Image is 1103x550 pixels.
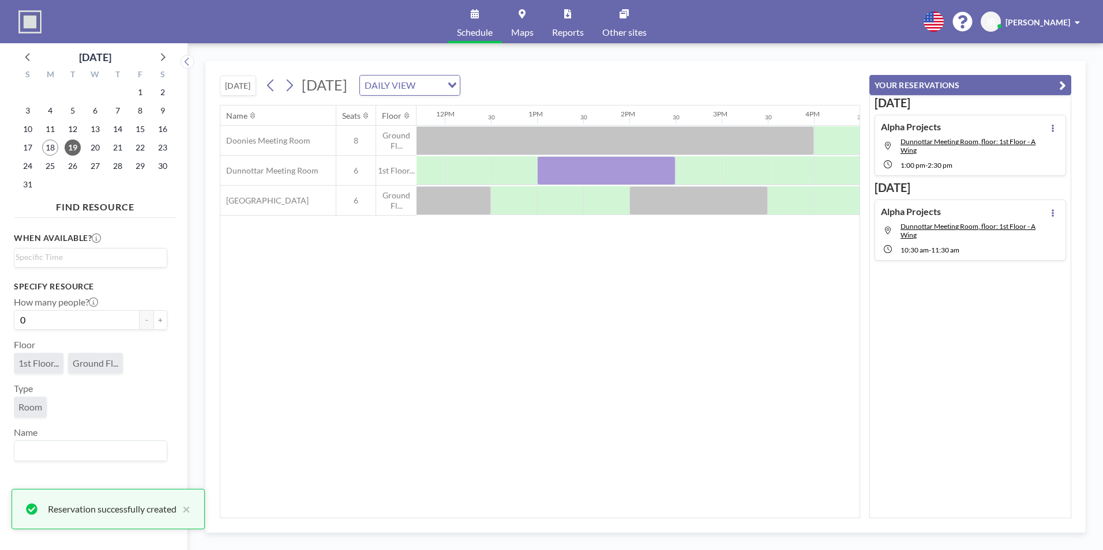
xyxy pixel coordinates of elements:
div: T [106,68,129,83]
h4: FIND RESOURCE [14,197,177,213]
span: Thursday, August 21, 2025 [110,140,126,156]
span: Tuesday, August 12, 2025 [65,121,81,137]
span: Friday, August 29, 2025 [132,158,148,174]
label: How many people? [14,296,98,308]
span: 1st Floor... [376,165,417,176]
span: [PERSON_NAME] [1006,17,1070,27]
span: Monday, August 11, 2025 [42,121,58,137]
span: JR [986,17,995,27]
span: 1st Floor... [18,357,59,369]
span: 1:00 PM [901,161,925,169]
div: 30 [580,114,587,121]
div: Search for option [14,248,167,266]
span: 8 [336,135,376,146]
label: Name [14,427,37,438]
span: Friday, August 22, 2025 [132,140,148,156]
div: 30 [857,114,864,121]
span: - [929,246,931,254]
span: Thursday, August 28, 2025 [110,158,126,174]
span: Ground Fl... [73,357,118,369]
h3: [DATE] [875,96,1066,110]
div: 3PM [713,110,727,118]
span: Friday, August 1, 2025 [132,84,148,100]
h4: Alpha Projects [881,121,941,133]
img: organization-logo [18,10,42,33]
div: 12PM [436,110,455,118]
span: Saturday, August 30, 2025 [155,158,171,174]
span: Schedule [457,28,493,37]
span: 6 [336,165,376,176]
span: Wednesday, August 27, 2025 [87,158,103,174]
div: S [151,68,174,83]
span: Dunnottar Meeting Room [220,165,318,176]
span: Tuesday, August 26, 2025 [65,158,81,174]
div: Search for option [360,76,460,95]
span: 6 [336,195,376,206]
span: Sunday, August 24, 2025 [20,158,36,174]
h3: Specify resource [14,281,167,292]
span: Ground Fl... [376,190,417,210]
div: [DATE] [79,49,111,65]
span: [GEOGRAPHIC_DATA] [220,195,309,206]
span: Tuesday, August 5, 2025 [65,103,81,119]
div: Search for option [14,441,167,461]
button: + [153,310,167,330]
span: Saturday, August 16, 2025 [155,121,171,137]
span: - [925,161,928,169]
span: Friday, August 15, 2025 [132,121,148,137]
span: Saturday, August 2, 2025 [155,84,171,100]
div: 30 [673,114,680,121]
div: Seats [342,111,361,121]
h3: [DATE] [875,180,1066,195]
h4: Alpha Projects [881,206,941,217]
span: Monday, August 25, 2025 [42,158,58,174]
span: Wednesday, August 13, 2025 [87,121,103,137]
span: Dunnottar Meeting Room, floor: 1st Floor - A Wing [901,137,1036,155]
span: Saturday, August 9, 2025 [155,103,171,119]
button: - [140,310,153,330]
span: Monday, August 18, 2025 [42,140,58,156]
div: Floor [382,111,402,121]
span: Thursday, August 7, 2025 [110,103,126,119]
span: Ground Fl... [376,130,417,150]
span: Sunday, August 31, 2025 [20,176,36,193]
div: Reservation successfully created [48,502,177,516]
span: Sunday, August 10, 2025 [20,121,36,137]
span: Room [18,401,42,413]
span: Wednesday, August 6, 2025 [87,103,103,119]
span: Dunnottar Meeting Room, floor: 1st Floor - A Wing [901,222,1036,239]
label: Type [14,383,33,394]
input: Search for option [16,443,160,458]
button: close [177,502,190,516]
span: DAILY VIEW [362,78,418,93]
button: YOUR RESERVATIONS [869,75,1071,95]
button: [DATE] [220,76,256,96]
div: Name [226,111,247,121]
span: 10:30 AM [901,246,929,254]
div: S [17,68,39,83]
span: Saturday, August 23, 2025 [155,140,171,156]
span: Sunday, August 17, 2025 [20,140,36,156]
span: Friday, August 8, 2025 [132,103,148,119]
div: 30 [765,114,772,121]
span: Thursday, August 14, 2025 [110,121,126,137]
div: 2PM [621,110,635,118]
span: 2:30 PM [928,161,952,169]
div: T [62,68,84,83]
span: Doonies Meeting Room [220,135,310,146]
span: Tuesday, August 19, 2025 [65,140,81,156]
span: 11:30 AM [931,246,959,254]
div: M [39,68,62,83]
span: Maps [511,28,534,37]
span: Monday, August 4, 2025 [42,103,58,119]
div: 1PM [528,110,543,118]
div: W [84,68,107,83]
div: 4PM [805,110,820,118]
span: Sunday, August 3, 2025 [20,103,36,119]
div: 30 [488,114,495,121]
span: Wednesday, August 20, 2025 [87,140,103,156]
span: [DATE] [302,76,347,93]
span: Reports [552,28,584,37]
input: Search for option [419,78,441,93]
div: F [129,68,151,83]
